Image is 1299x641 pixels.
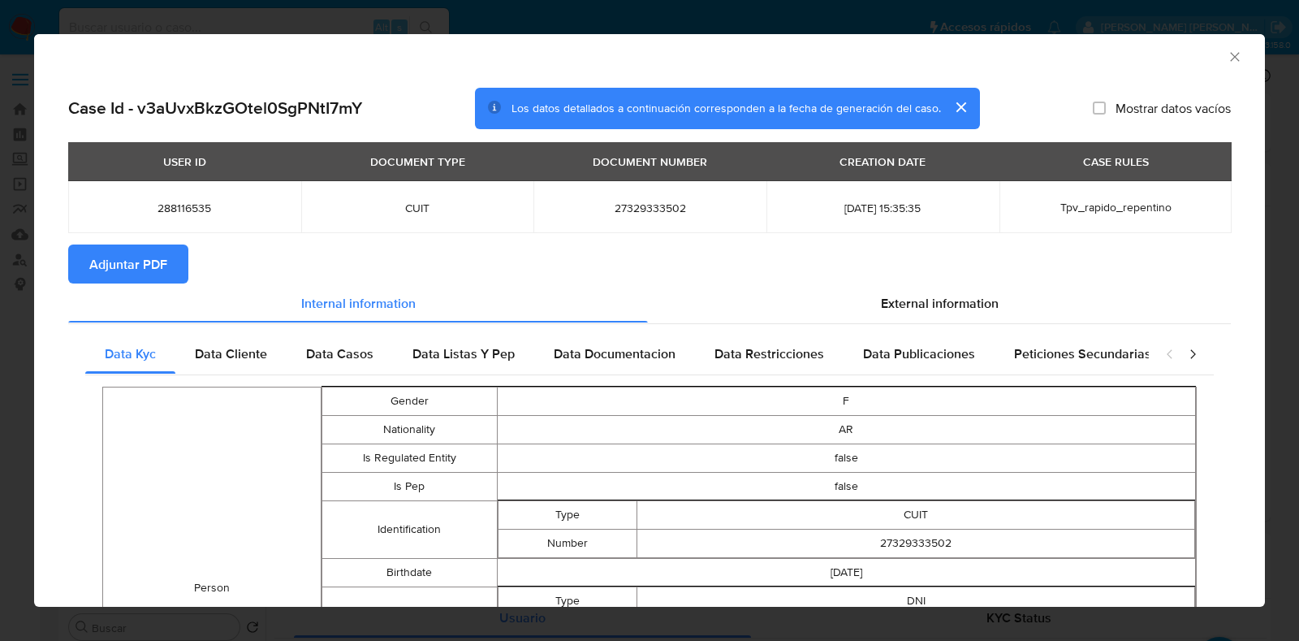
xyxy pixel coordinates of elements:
span: External information [881,293,999,312]
td: F [497,387,1196,415]
div: closure-recommendation-modal [34,34,1265,607]
button: Adjuntar PDF [68,245,188,284]
span: Mostrar datos vacíos [1116,100,1231,116]
span: Tpv_rapido_repentino [1060,199,1172,215]
td: Type [498,587,637,615]
span: Data Kyc [105,344,156,363]
td: Number [498,529,637,557]
td: 27329333502 [637,529,1195,557]
span: Internal information [301,293,416,312]
td: AR [497,415,1196,444]
td: CUIT [637,500,1195,529]
td: Birthdate [322,558,497,587]
span: Los datos detallados a continuación corresponden a la fecha de generación del caso. [511,100,941,116]
span: [DATE] 15:35:35 [786,201,980,215]
span: 27329333502 [553,201,747,215]
div: CREATION DATE [830,148,935,175]
span: Data Publicaciones [863,344,975,363]
div: Detailed info [68,284,1231,323]
td: false [497,444,1196,472]
div: DOCUMENT TYPE [360,148,475,175]
span: CUIT [321,201,515,215]
span: Data Restricciones [714,344,824,363]
td: Is Pep [322,472,497,500]
div: USER ID [153,148,216,175]
td: [DATE] [497,558,1196,587]
td: Nationality [322,415,497,444]
td: Type [498,500,637,529]
td: Identification [322,500,497,558]
span: 288116535 [88,201,282,215]
button: cerrar [941,88,980,127]
td: Gender [322,387,497,415]
button: Cerrar ventana [1227,49,1241,63]
h2: Case Id - v3aUvxBkzGOtel0SgPNtI7mY [68,97,362,119]
div: Detailed internal info [85,335,1149,374]
span: Adjuntar PDF [89,246,167,282]
span: Peticiones Secundarias [1014,344,1151,363]
input: Mostrar datos vacíos [1093,102,1106,115]
td: DNI [637,587,1195,615]
td: Is Regulated Entity [322,444,497,472]
span: Data Listas Y Pep [412,344,515,363]
span: Data Casos [306,344,373,363]
div: DOCUMENT NUMBER [583,148,717,175]
div: CASE RULES [1073,148,1159,175]
span: Data Documentacion [554,344,675,363]
td: false [497,472,1196,500]
span: Data Cliente [195,344,267,363]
